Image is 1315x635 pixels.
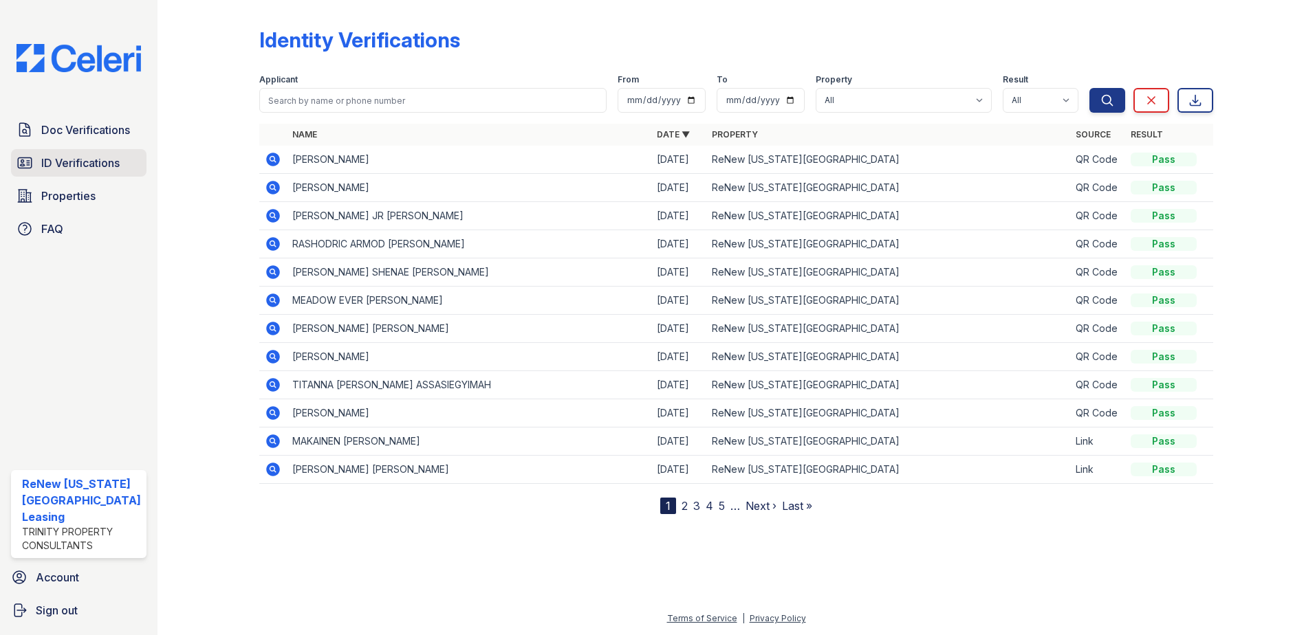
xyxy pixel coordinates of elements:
[706,399,1071,427] td: ReNew [US_STATE][GEOGRAPHIC_DATA]
[259,74,298,85] label: Applicant
[706,287,1071,315] td: ReNew [US_STATE][GEOGRAPHIC_DATA]
[1070,230,1125,258] td: QR Code
[657,129,690,140] a: Date ▼
[706,499,713,513] a: 4
[1070,287,1125,315] td: QR Code
[730,498,740,514] span: …
[1070,456,1125,484] td: Link
[1076,129,1111,140] a: Source
[1070,315,1125,343] td: QR Code
[41,122,130,138] span: Doc Verifications
[287,399,651,427] td: [PERSON_NAME]
[6,44,152,72] img: CE_Logo_Blue-a8612792a0a2168367f1c8372b55b34899dd931a85d93a1a3d3e32e68fde9ad4.png
[706,456,1071,484] td: ReNew [US_STATE][GEOGRAPHIC_DATA]
[1131,463,1197,476] div: Pass
[11,116,146,144] a: Doc Verifications
[1131,265,1197,279] div: Pass
[287,202,651,230] td: [PERSON_NAME] JR [PERSON_NAME]
[287,258,651,287] td: [PERSON_NAME] SHENAE [PERSON_NAME]
[1070,427,1125,456] td: Link
[706,230,1071,258] td: ReNew [US_STATE][GEOGRAPHIC_DATA]
[6,564,152,591] a: Account
[651,230,706,258] td: [DATE]
[651,315,706,343] td: [DATE]
[11,215,146,243] a: FAQ
[259,88,607,113] input: Search by name or phone number
[782,499,812,513] a: Last »
[1070,174,1125,202] td: QR Code
[717,74,728,85] label: To
[1131,350,1197,364] div: Pass
[1131,434,1197,448] div: Pass
[287,343,651,371] td: [PERSON_NAME]
[1131,209,1197,223] div: Pass
[1131,181,1197,194] div: Pass
[1131,293,1197,307] div: Pass
[287,456,651,484] td: [PERSON_NAME] [PERSON_NAME]
[706,343,1071,371] td: ReNew [US_STATE][GEOGRAPHIC_DATA]
[667,613,737,623] a: Terms of Service
[259,27,460,52] div: Identity Verifications
[651,287,706,315] td: [DATE]
[651,371,706,399] td: [DATE]
[287,230,651,258] td: RASHODRIC ARMOD [PERSON_NAME]
[706,146,1071,174] td: ReNew [US_STATE][GEOGRAPHIC_DATA]
[719,499,725,513] a: 5
[1131,406,1197,420] div: Pass
[22,525,141,553] div: Trinity Property Consultants
[706,202,1071,230] td: ReNew [US_STATE][GEOGRAPHIC_DATA]
[1070,371,1125,399] td: QR Code
[660,498,676,514] div: 1
[706,371,1071,399] td: ReNew [US_STATE][GEOGRAPHIC_DATA]
[742,613,745,623] div: |
[6,597,152,624] a: Sign out
[287,315,651,343] td: [PERSON_NAME] [PERSON_NAME]
[36,602,78,619] span: Sign out
[750,613,806,623] a: Privacy Policy
[651,174,706,202] td: [DATE]
[11,149,146,177] a: ID Verifications
[682,499,688,513] a: 2
[618,74,639,85] label: From
[287,427,651,456] td: MAKAINEN [PERSON_NAME]
[816,74,852,85] label: Property
[693,499,700,513] a: 3
[1131,322,1197,335] div: Pass
[651,456,706,484] td: [DATE]
[1070,146,1125,174] td: QR Code
[706,315,1071,343] td: ReNew [US_STATE][GEOGRAPHIC_DATA]
[287,174,651,202] td: [PERSON_NAME]
[287,146,651,174] td: [PERSON_NAME]
[41,188,96,204] span: Properties
[651,146,706,174] td: [DATE]
[712,129,758,140] a: Property
[1070,343,1125,371] td: QR Code
[1070,399,1125,427] td: QR Code
[41,155,120,171] span: ID Verifications
[651,427,706,456] td: [DATE]
[22,476,141,525] div: ReNew [US_STATE][GEOGRAPHIC_DATA] Leasing
[287,287,651,315] td: MEADOW EVER [PERSON_NAME]
[1070,202,1125,230] td: QR Code
[651,399,706,427] td: [DATE]
[651,202,706,230] td: [DATE]
[1070,258,1125,287] td: QR Code
[1131,153,1197,166] div: Pass
[292,129,317,140] a: Name
[1131,237,1197,251] div: Pass
[1003,74,1028,85] label: Result
[746,499,776,513] a: Next ›
[1131,129,1163,140] a: Result
[11,182,146,210] a: Properties
[41,221,63,237] span: FAQ
[706,427,1071,456] td: ReNew [US_STATE][GEOGRAPHIC_DATA]
[651,343,706,371] td: [DATE]
[36,569,79,586] span: Account
[706,174,1071,202] td: ReNew [US_STATE][GEOGRAPHIC_DATA]
[1131,378,1197,392] div: Pass
[706,258,1071,287] td: ReNew [US_STATE][GEOGRAPHIC_DATA]
[651,258,706,287] td: [DATE]
[287,371,651,399] td: TITANNA [PERSON_NAME] ASSASIEGYIMAH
